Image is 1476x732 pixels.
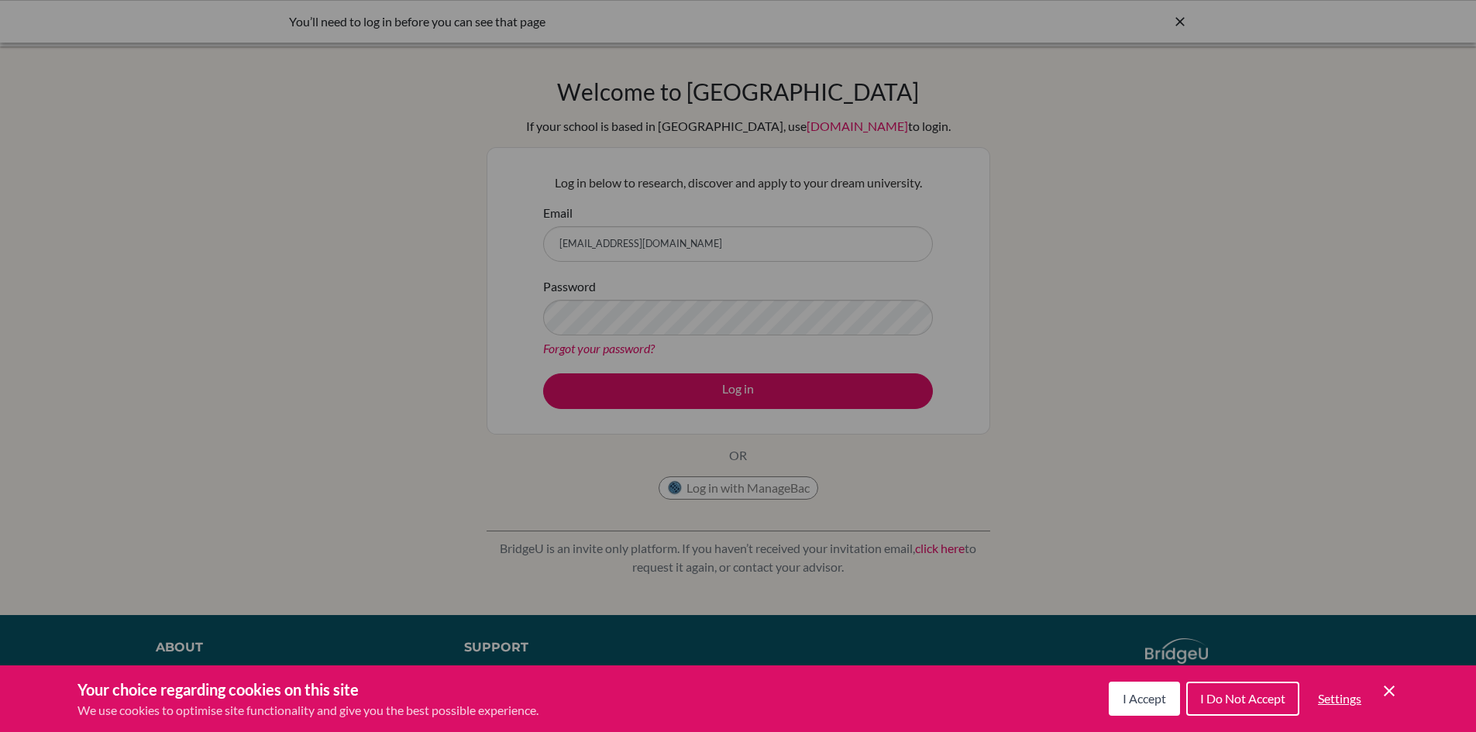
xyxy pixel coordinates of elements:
[77,701,538,720] p: We use cookies to optimise site functionality and give you the best possible experience.
[1306,683,1374,714] button: Settings
[77,678,538,701] h3: Your choice regarding cookies on this site
[1200,691,1285,706] span: I Do Not Accept
[1380,682,1399,700] button: Save and close
[1318,691,1361,706] span: Settings
[1123,691,1166,706] span: I Accept
[1186,682,1299,716] button: I Do Not Accept
[1109,682,1180,716] button: I Accept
